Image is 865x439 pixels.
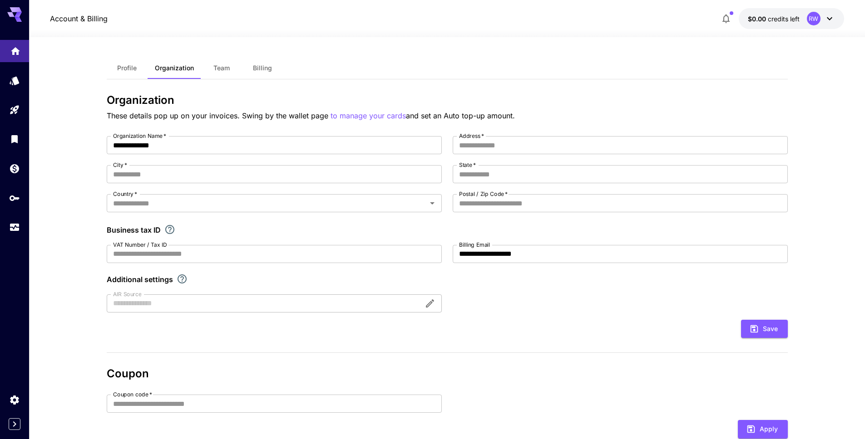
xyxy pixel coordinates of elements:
svg: Explore additional customization settings [177,273,188,284]
div: Playground [9,104,20,116]
span: Profile [117,64,137,72]
div: $0.00 [748,14,800,24]
span: Organization [155,64,194,72]
div: Home [10,43,21,54]
h3: Coupon [107,367,788,380]
button: Open [426,197,439,210]
div: Wallet [9,163,20,174]
div: Models [9,75,20,86]
label: Address [459,132,484,140]
div: Usage [9,222,20,233]
label: State [459,161,476,169]
span: credits left [768,15,800,23]
label: Coupon code [113,390,152,398]
p: Additional settings [107,274,173,285]
span: and set an Auto top-up amount. [406,111,515,120]
label: Billing Email [459,241,490,249]
label: Country [113,190,137,198]
div: Settings [9,394,20,405]
button: Expand sidebar [9,418,20,430]
span: $0.00 [748,15,768,23]
nav: breadcrumb [50,13,108,24]
h3: Organization [107,94,788,107]
a: Account & Billing [50,13,108,24]
label: AIR Source [113,290,141,298]
div: Library [9,133,20,145]
p: Business tax ID [107,224,161,235]
div: RW [807,12,821,25]
span: These details pop up on your invoices. Swing by the wallet page [107,111,331,120]
label: Postal / Zip Code [459,190,508,198]
label: VAT Number / Tax ID [113,241,167,249]
button: Apply [738,420,788,439]
svg: If you are a business tax registrant, please enter your business tax ID here. [164,224,175,235]
button: $0.00RW [739,8,844,29]
span: Billing [253,64,272,72]
button: to manage your cards [331,110,406,122]
label: Organization Name [113,132,166,140]
button: Save [741,320,788,338]
label: City [113,161,127,169]
div: API Keys [9,192,20,204]
span: Team [213,64,230,72]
